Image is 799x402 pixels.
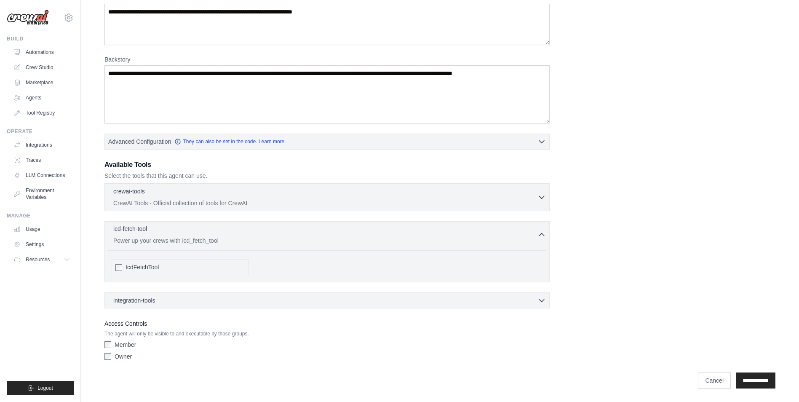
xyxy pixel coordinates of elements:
a: LLM Connections [10,169,74,182]
div: Build [7,35,74,42]
a: Agents [10,91,74,105]
a: Marketplace [10,76,74,89]
button: Advanced Configuration They can also be set in the code. Learn more [105,134,549,149]
p: CrewAI Tools - Official collection of tools for CrewAI [113,199,537,207]
p: Power up your crews with icd_fetch_tool [113,236,537,245]
span: Advanced Configuration [108,137,171,146]
a: Traces [10,153,74,167]
button: crewai-tools CrewAI Tools - Official collection of tools for CrewAI [108,187,546,207]
a: Environment Variables [10,184,74,204]
button: icd-fetch-tool Power up your crews with icd_fetch_tool [108,225,546,245]
a: Integrations [10,138,74,152]
button: Logout [7,381,74,395]
button: Resources [10,253,74,266]
label: Access Controls [104,319,550,329]
p: The agent will only be visible to and executable by those groups. [104,330,550,337]
span: Logout [37,385,53,391]
div: Manage [7,212,74,219]
div: Operate [7,128,74,135]
img: Logo [7,10,49,26]
a: Crew Studio [10,61,74,74]
span: integration-tools [113,296,155,305]
span: Resources [26,256,50,263]
button: integration-tools [108,296,546,305]
p: Select the tools that this agent can use. [104,172,550,180]
a: Cancel [698,373,731,389]
h3: Available Tools [104,160,550,170]
a: Automations [10,46,74,59]
p: icd-fetch-tool [113,225,147,233]
a: They can also be set in the code. Learn more [174,138,284,145]
label: Member [115,340,136,349]
label: Backstory [104,55,550,64]
label: Owner [115,352,132,361]
span: IcdFetchTool [126,263,159,271]
a: Tool Registry [10,106,74,120]
a: Usage [10,222,74,236]
a: Settings [10,238,74,251]
p: crewai-tools [113,187,145,196]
